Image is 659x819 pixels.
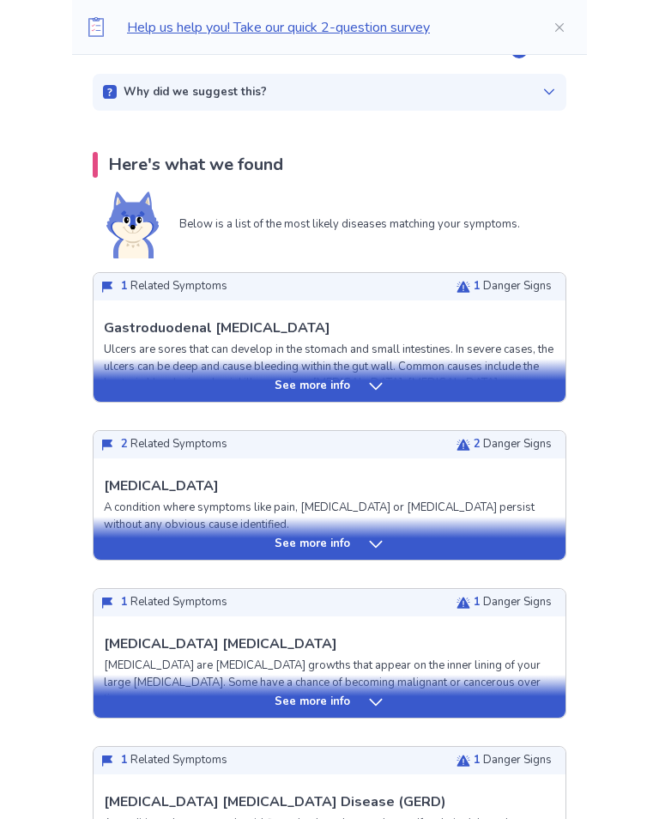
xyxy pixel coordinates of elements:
[104,476,219,496] p: [MEDICAL_DATA]
[104,792,446,812] p: [MEDICAL_DATA] [MEDICAL_DATA] Disease (GERD)
[104,318,330,338] p: Gastroduodenal [MEDICAL_DATA]
[474,278,552,295] p: Danger Signs
[127,17,525,38] p: Help us help you! Take our quick 2-question survey
[124,84,267,101] p: Why did we suggest this?
[121,278,227,295] p: Related Symptoms
[104,500,555,533] p: A condition where symptoms like pain, [MEDICAL_DATA] or [MEDICAL_DATA] persist without any obviou...
[104,658,555,708] p: [MEDICAL_DATA] are [MEDICAL_DATA] growths that appear on the inner lining of your large [MEDICAL_...
[474,278,481,294] span: 1
[121,278,128,294] span: 1
[474,752,552,769] p: Danger Signs
[275,536,350,553] p: See more info
[474,594,552,611] p: Danger Signs
[474,436,481,452] span: 2
[121,436,128,452] span: 2
[121,436,227,453] p: Related Symptoms
[474,752,481,767] span: 1
[121,752,128,767] span: 1
[121,594,128,610] span: 1
[104,342,555,409] p: Ulcers are sores that can develop in the stomach and small intestines. In severe cases, the ulcer...
[108,152,283,178] p: Here's what we found
[474,436,552,453] p: Danger Signs
[121,752,227,769] p: Related Symptoms
[104,634,337,654] p: [MEDICAL_DATA] [MEDICAL_DATA]
[474,594,481,610] span: 1
[106,191,159,258] img: Shiba
[121,594,227,611] p: Related Symptoms
[275,694,350,711] p: See more info
[179,216,520,234] p: Below is a list of the most likely diseases matching your symptoms.
[275,378,350,395] p: See more info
